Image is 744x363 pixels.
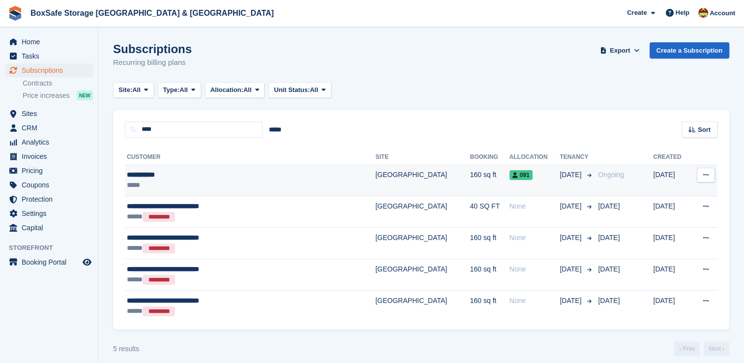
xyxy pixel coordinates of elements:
[470,259,509,291] td: 160 sq ft
[268,82,331,98] button: Unit Status: All
[5,35,93,49] a: menu
[375,291,470,322] td: [GEOGRAPHIC_DATA]
[627,8,647,18] span: Create
[22,221,81,235] span: Capital
[22,192,81,206] span: Protection
[22,63,81,77] span: Subscriptions
[470,150,509,165] th: Booking
[163,85,180,95] span: Type:
[205,82,265,98] button: Allocation: All
[375,196,470,228] td: [GEOGRAPHIC_DATA]
[22,135,81,149] span: Analytics
[243,85,252,95] span: All
[598,202,620,210] span: [DATE]
[509,264,560,274] div: None
[23,79,93,88] a: Contracts
[509,150,560,165] th: Allocation
[27,5,278,21] a: BoxSafe Storage [GEOGRAPHIC_DATA] & [GEOGRAPHIC_DATA]
[5,63,93,77] a: menu
[22,107,81,121] span: Sites
[470,165,509,196] td: 160 sq ft
[5,49,93,63] a: menu
[119,85,132,95] span: Site:
[113,42,192,56] h1: Subscriptions
[132,85,141,95] span: All
[9,243,98,253] span: Storefront
[704,341,729,356] a: Next
[5,164,93,178] a: menu
[5,150,93,163] a: menu
[710,8,735,18] span: Account
[5,121,93,135] a: menu
[22,121,81,135] span: CRM
[5,107,93,121] a: menu
[598,42,642,59] button: Export
[22,178,81,192] span: Coupons
[653,291,690,322] td: [DATE]
[509,201,560,212] div: None
[470,196,509,228] td: 40 SQ FT
[674,341,700,356] a: Previous
[653,165,690,196] td: [DATE]
[509,296,560,306] div: None
[560,264,583,274] span: [DATE]
[113,344,139,354] div: 5 results
[650,42,729,59] a: Create a Subscription
[598,265,620,273] span: [DATE]
[470,291,509,322] td: 160 sq ft
[5,255,93,269] a: menu
[22,35,81,49] span: Home
[470,228,509,259] td: 160 sq ft
[5,207,93,220] a: menu
[22,207,81,220] span: Settings
[23,91,70,100] span: Price increases
[672,341,731,356] nav: Page
[560,170,583,180] span: [DATE]
[698,125,711,135] span: Sort
[22,150,81,163] span: Invoices
[5,135,93,149] a: menu
[158,82,201,98] button: Type: All
[610,46,630,56] span: Export
[8,6,23,21] img: stora-icon-8386f47178a22dfd0bd8f6a31ec36ba5ce8667c1dd55bd0f319d3a0aa187defe.svg
[598,171,624,179] span: Ongoing
[676,8,689,18] span: Help
[375,259,470,291] td: [GEOGRAPHIC_DATA]
[81,256,93,268] a: Preview store
[560,233,583,243] span: [DATE]
[653,150,690,165] th: Created
[274,85,310,95] span: Unit Status:
[113,57,192,68] p: Recurring billing plans
[310,85,318,95] span: All
[375,150,470,165] th: Site
[375,165,470,196] td: [GEOGRAPHIC_DATA]
[23,90,93,101] a: Price increases NEW
[560,296,583,306] span: [DATE]
[113,82,154,98] button: Site: All
[698,8,708,18] img: Kim
[509,170,533,180] span: 091
[179,85,188,95] span: All
[653,196,690,228] td: [DATE]
[5,178,93,192] a: menu
[375,228,470,259] td: [GEOGRAPHIC_DATA]
[560,201,583,212] span: [DATE]
[509,233,560,243] div: None
[598,297,620,304] span: [DATE]
[22,255,81,269] span: Booking Portal
[125,150,375,165] th: Customer
[5,221,93,235] a: menu
[653,228,690,259] td: [DATE]
[598,234,620,242] span: [DATE]
[22,164,81,178] span: Pricing
[560,150,594,165] th: Tenancy
[210,85,243,95] span: Allocation:
[77,91,93,100] div: NEW
[5,192,93,206] a: menu
[22,49,81,63] span: Tasks
[653,259,690,291] td: [DATE]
